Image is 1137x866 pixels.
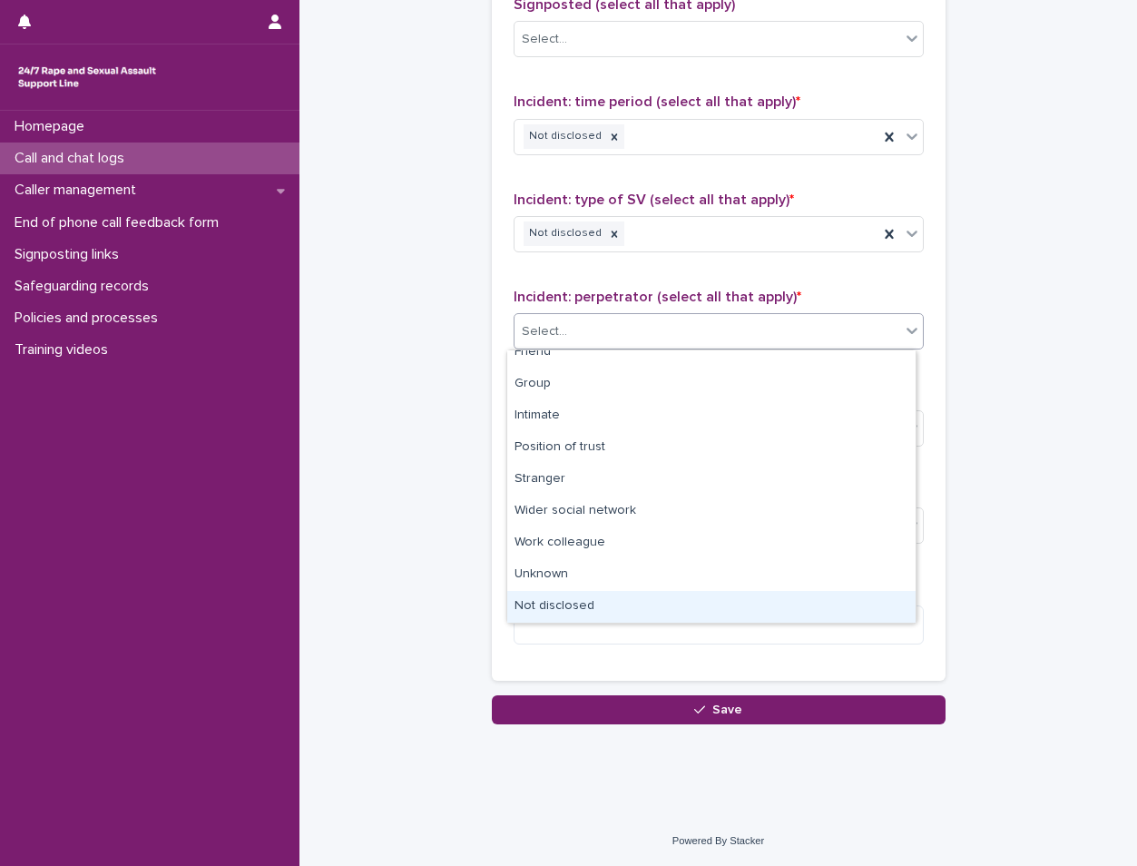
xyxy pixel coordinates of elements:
[522,322,567,341] div: Select...
[712,704,742,716] span: Save
[507,432,916,464] div: Position of trust
[514,192,794,207] span: Incident: type of SV (select all that apply)
[514,290,801,304] span: Incident: perpetrator (select all that apply)
[7,150,139,167] p: Call and chat logs
[507,400,916,432] div: Intimate
[7,310,172,327] p: Policies and processes
[507,496,916,527] div: Wider social network
[15,59,160,95] img: rhQMoQhaT3yELyF149Cw
[7,246,133,263] p: Signposting links
[7,214,233,231] p: End of phone call feedback form
[7,278,163,295] p: Safeguarding records
[522,30,567,49] div: Select...
[507,591,916,623] div: Not disclosed
[507,337,916,369] div: Friend
[7,341,123,359] p: Training videos
[7,182,151,199] p: Caller management
[524,221,604,246] div: Not disclosed
[507,559,916,591] div: Unknown
[672,835,764,846] a: Powered By Stacker
[507,527,916,559] div: Work colleague
[524,124,604,149] div: Not disclosed
[7,118,99,135] p: Homepage
[492,695,946,724] button: Save
[514,94,800,109] span: Incident: time period (select all that apply)
[507,369,916,400] div: Group
[507,464,916,496] div: Stranger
